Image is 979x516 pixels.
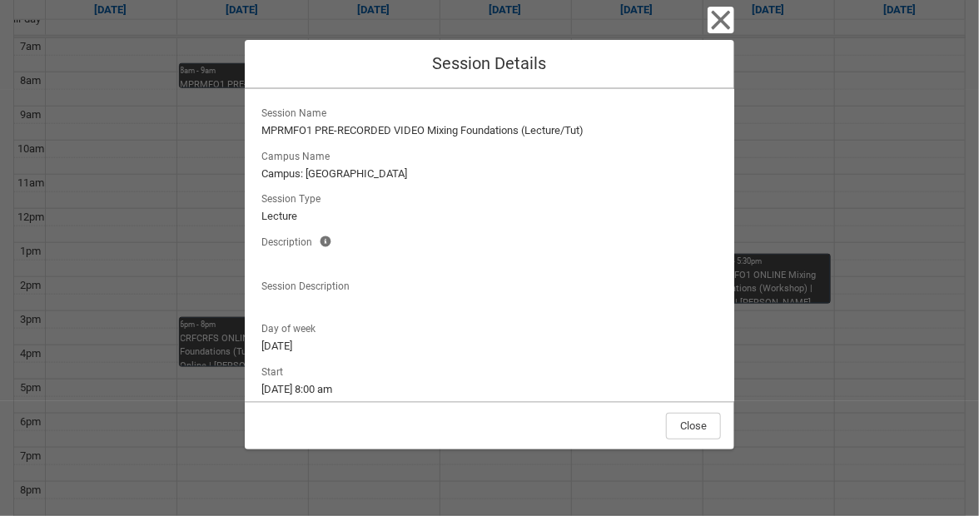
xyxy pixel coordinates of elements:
[261,122,718,139] lightning-formatted-text: MPRMFO1 PRE-RECORDED VIDEO Mixing Foundations (Lecture/Tut)
[261,318,322,336] span: Day of week
[261,208,718,225] lightning-formatted-text: Lecture
[261,166,718,182] lightning-formatted-text: Campus: [GEOGRAPHIC_DATA]
[261,146,336,164] span: Campus Name
[261,231,319,250] span: Description
[261,381,718,398] lightning-formatted-text: [DATE] 8:00 am
[261,102,333,121] span: Session Name
[261,275,356,294] span: Session Description
[261,188,327,206] span: Session Type
[433,53,547,73] span: Session Details
[708,7,734,33] button: Close
[261,338,718,355] lightning-formatted-text: [DATE]
[666,413,721,439] button: Close
[261,361,290,380] span: Start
